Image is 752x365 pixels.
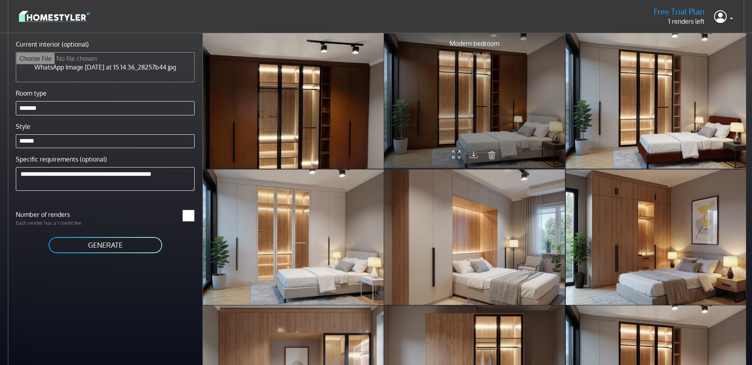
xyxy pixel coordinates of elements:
h5: Free Trial Plan [654,7,705,17]
label: Number of renders [11,210,105,219]
p: Each render has a 1 credit fee [11,219,105,227]
img: logo-3de290ba35641baa71223ecac5eacb59cb85b4c7fdf211dc9aaecaaee71ea2f8.svg [19,9,90,23]
label: Room type [16,88,47,98]
p: 2 minutes ago [450,50,499,57]
p: 1 renders left [654,17,705,26]
label: Style [16,122,30,131]
button: GENERATE [48,236,163,254]
label: Specific requirements (optional) [16,154,107,164]
p: Modern bedroom [450,39,499,48]
label: Current interior (optional) [16,40,89,49]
